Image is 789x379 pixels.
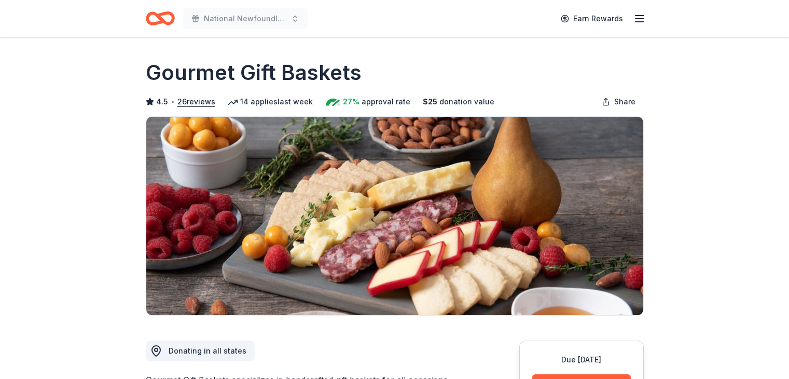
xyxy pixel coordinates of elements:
[439,96,494,108] span: donation value
[204,12,287,25] span: National Newfoundland Rescue
[532,354,631,366] div: Due [DATE]
[171,98,174,106] span: •
[423,96,437,108] span: $ 25
[593,91,644,112] button: Share
[228,96,313,108] div: 14 applies last week
[555,9,629,28] a: Earn Rewards
[169,346,246,355] span: Donating in all states
[614,96,635,108] span: Share
[146,6,175,31] a: Home
[343,96,359,108] span: 27%
[183,8,308,29] button: National Newfoundland Rescue
[146,117,643,315] img: Image for Gourmet Gift Baskets
[156,96,168,108] span: 4.5
[177,96,215,108] button: 26reviews
[146,58,362,87] h1: Gourmet Gift Baskets
[362,96,410,108] span: approval rate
